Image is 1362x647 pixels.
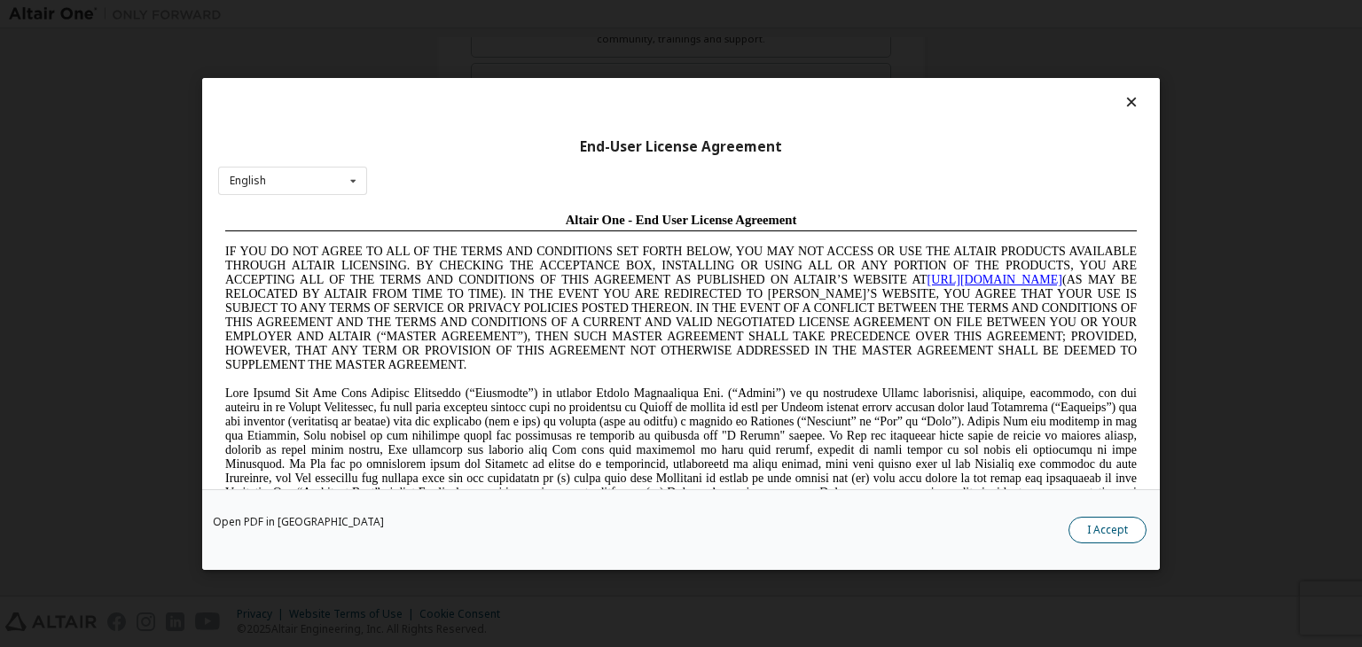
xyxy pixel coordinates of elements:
[213,517,384,527] a: Open PDF in [GEOGRAPHIC_DATA]
[230,175,266,186] div: English
[709,67,844,81] a: [URL][DOMAIN_NAME]
[218,137,1144,155] div: End-User License Agreement
[7,181,919,308] span: Lore Ipsumd Sit Ame Cons Adipisc Elitseddo (“Eiusmodte”) in utlabor Etdolo Magnaaliqua Eni. (“Adm...
[1068,517,1147,543] button: I Accept
[348,7,579,21] span: Altair One - End User License Agreement
[7,39,919,166] span: IF YOU DO NOT AGREE TO ALL OF THE TERMS AND CONDITIONS SET FORTH BELOW, YOU MAY NOT ACCESS OR USE...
